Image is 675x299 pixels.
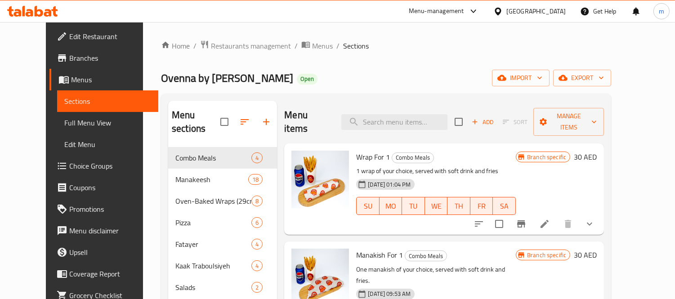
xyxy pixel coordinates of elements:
a: Full Menu View [57,112,159,134]
span: export [560,72,604,84]
span: SU [360,200,375,213]
span: Edit Restaurant [69,31,152,42]
span: Add item [468,115,497,129]
span: 2 [252,283,262,292]
a: Promotions [49,198,159,220]
span: Pizza [175,217,251,228]
span: Branches [69,53,152,63]
div: items [251,260,263,271]
span: Manakeesh [175,174,248,185]
span: Salads [175,282,251,293]
span: Coupons [69,182,152,193]
span: [DATE] 09:53 AM [364,290,414,298]
div: items [248,174,263,185]
span: 6 [252,219,262,227]
button: Manage items [533,108,604,136]
span: Add [470,117,495,127]
span: Branch specific [523,251,570,259]
div: Menu-management [409,6,464,17]
span: TU [406,200,421,213]
span: 4 [252,154,262,162]
span: Ovenna by [PERSON_NAME] [161,68,293,88]
span: Full Menu View [64,117,152,128]
span: 8 [252,197,262,205]
h6: 30 AED [574,151,597,163]
span: Menu disclaimer [69,225,152,236]
span: Combo Meals [175,152,251,163]
span: Open [297,75,317,83]
span: Promotions [69,204,152,214]
span: Manage items [541,111,597,133]
div: Fatayer4 [168,233,277,255]
span: Select section [449,112,468,131]
div: items [251,217,263,228]
a: Edit Menu [57,134,159,155]
button: TH [447,197,470,215]
button: WE [425,197,448,215]
span: Sections [343,40,369,51]
a: Edit menu item [539,219,550,229]
div: [GEOGRAPHIC_DATA] [506,6,566,16]
img: Wrap For 1 [291,151,349,208]
a: Home [161,40,190,51]
button: sort-choices [468,213,490,235]
span: 4 [252,262,262,270]
span: import [499,72,542,84]
div: items [251,282,263,293]
div: Combo Meals4 [168,147,277,169]
div: Manakeesh18 [168,169,277,190]
li: / [193,40,197,51]
span: Restaurants management [211,40,291,51]
button: delete [557,213,579,235]
a: Sections [57,90,159,112]
span: Choice Groups [69,161,152,171]
a: Restaurants management [200,40,291,52]
div: Salads2 [168,277,277,298]
span: 18 [249,175,262,184]
div: Kaak Traboulsiyeh4 [168,255,277,277]
svg: Show Choices [584,219,595,229]
button: SA [493,197,516,215]
a: Upsell [49,241,159,263]
div: Combo Meals [405,250,447,261]
nav: breadcrumb [161,40,611,52]
a: Branches [49,47,159,69]
button: Branch-specific-item [510,213,532,235]
span: Sort sections [234,111,255,133]
li: / [295,40,298,51]
span: [DATE] 01:04 PM [364,180,414,189]
a: Menu disclaimer [49,220,159,241]
a: Menus [301,40,333,52]
span: Select all sections [215,112,234,131]
div: Oven-Baked Wraps (29cm) [175,196,251,206]
div: Fatayer [175,239,251,250]
span: 4 [252,240,262,249]
button: SU [356,197,379,215]
span: Menus [312,40,333,51]
span: Manakish For 1 [356,248,403,262]
span: Select to update [490,214,509,233]
span: Sections [64,96,152,107]
a: Coverage Report [49,263,159,285]
a: Choice Groups [49,155,159,177]
span: Kaak Traboulsiyeh [175,260,251,271]
span: Wrap For 1 [356,150,390,164]
input: search [341,114,447,130]
li: / [336,40,340,51]
span: Edit Menu [64,139,152,150]
p: 1 wrap of your choice, served with soft drink and fries [356,165,516,177]
button: FR [470,197,493,215]
span: WE [429,200,444,213]
div: items [251,239,263,250]
span: Combo Meals [405,251,447,261]
div: items [251,196,263,206]
div: items [251,152,263,163]
span: Upsell [69,247,152,258]
h2: Menu items [284,108,331,135]
button: Add section [255,111,277,133]
div: Oven-Baked Wraps (29cm)8 [168,190,277,212]
span: TH [451,200,467,213]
